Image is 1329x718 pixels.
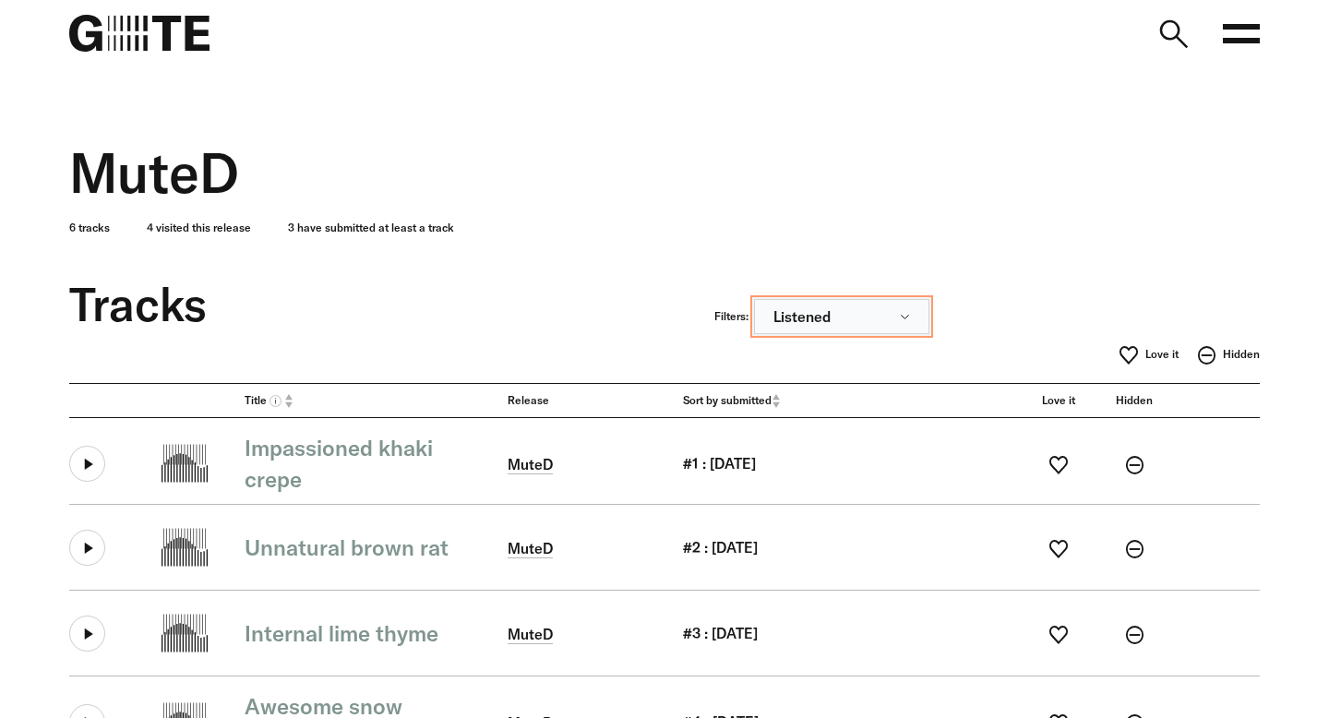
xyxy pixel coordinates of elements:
div: Release [508,393,646,408]
span: 3 have submitted at least a track [288,221,454,235]
a: MuteD [508,625,553,644]
div: Hidden [1096,393,1172,408]
span: Sort by submitted [683,393,772,408]
img: G=TE [69,15,210,52]
a: MuteD [508,539,553,558]
a: Title [245,393,471,408]
div: Filters: [714,309,748,324]
div: Unnatural brown rat [245,532,471,563]
img: Share our values and create a free account on G=TE [162,432,208,495]
div: Tracks [69,272,268,337]
div: Internal lime thyme [245,617,471,649]
span: 4 visited this release [147,221,251,235]
span: Love it [1145,347,1179,361]
span: 6 tracks [69,221,110,235]
div: #3 : [DATE] [683,619,758,647]
div: Impassioned khaki crepe [245,432,471,495]
div: #2 : [DATE] [683,533,758,561]
div: Love it [1022,393,1097,408]
span: Hidden [1223,347,1260,361]
div: #1 : [DATE] [683,449,756,477]
img: Share our values and create a free account on G=TE [162,604,208,662]
img: Share our values and create a free account on G=TE [162,519,208,576]
span: Title [245,393,267,408]
div: MuteD [69,140,1260,205]
button: Listened [754,299,929,334]
a: Sort by submitted [683,393,821,408]
a: MuteD [508,455,553,474]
